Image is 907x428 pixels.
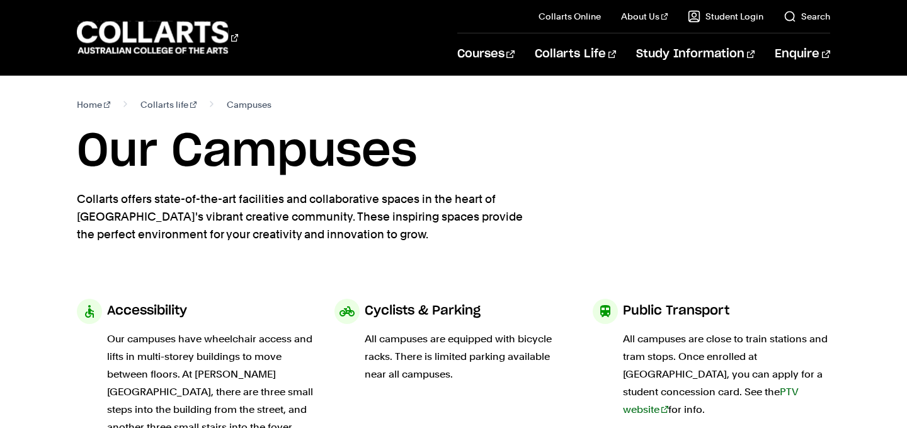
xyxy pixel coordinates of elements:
[784,10,830,23] a: Search
[77,96,110,113] a: Home
[636,33,755,75] a: Study Information
[365,299,481,323] h3: Cyclists & Parking
[77,190,537,243] p: Collarts offers state-of-the-art facilities and collaborative spaces in the heart of [GEOGRAPHIC_...
[623,386,798,415] a: PTV website
[688,10,763,23] a: Student Login
[775,33,830,75] a: Enquire
[621,10,668,23] a: About Us
[539,10,601,23] a: Collarts Online
[365,330,572,383] p: All campuses are equipped with bicycle racks. There is limited parking available near all campuses.
[77,124,830,180] h1: Our Campuses
[140,96,197,113] a: Collarts life
[77,20,238,55] div: Go to homepage
[623,330,830,419] p: All campuses are close to train stations and tram stops. Once enrolled at [GEOGRAPHIC_DATA], you ...
[107,299,187,323] h3: Accessibility
[535,33,616,75] a: Collarts Life
[457,33,515,75] a: Courses
[623,299,729,323] h3: Public Transport
[227,96,271,113] span: Campuses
